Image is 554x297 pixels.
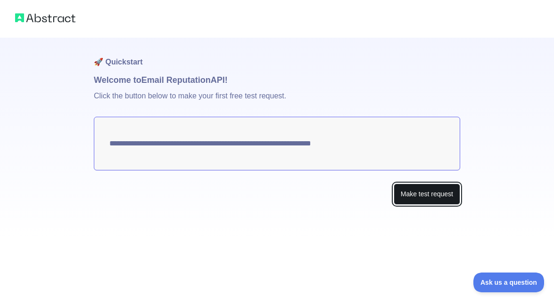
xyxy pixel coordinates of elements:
[94,73,460,87] h1: Welcome to Email Reputation API!
[473,273,545,292] iframe: Toggle Customer Support
[394,184,460,205] button: Make test request
[94,87,460,117] p: Click the button below to make your first free test request.
[94,38,460,73] h1: 🚀 Quickstart
[15,11,75,24] img: Abstract logo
